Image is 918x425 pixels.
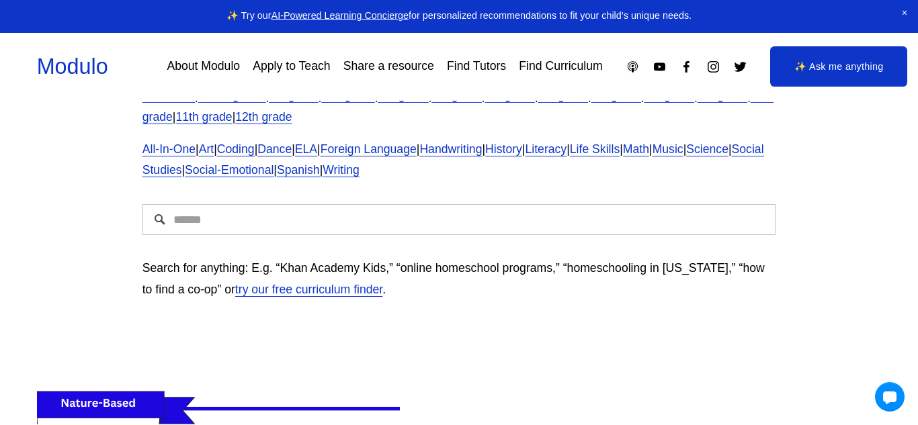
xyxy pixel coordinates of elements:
[217,142,255,156] a: Coding
[447,55,506,79] a: Find Tutors
[419,142,482,156] a: Handwriting
[167,55,240,79] a: About Modulo
[706,60,720,74] a: Instagram
[525,142,567,156] a: Literacy
[142,258,776,301] p: Search for anything: E.g. “Khan Academy Kids,” “online homeschool programs,” “homeschooling in [U...
[142,204,776,235] input: Search
[142,139,776,182] p: | | | | | | | | | | | | | | | |
[175,110,232,124] a: 11th grade
[272,10,409,21] a: AI-Powered Learning Concierge
[686,142,728,156] a: Science
[235,283,382,296] a: try our free curriculum finder
[295,142,317,156] a: ELA
[37,54,108,79] a: Modulo
[343,55,434,79] a: Share a resource
[679,60,694,74] a: Facebook
[253,55,330,79] a: Apply to Teach
[142,142,196,156] a: All-In-One
[323,163,360,177] a: Writing
[733,60,747,74] a: Twitter
[235,110,292,124] a: 12th grade
[653,60,667,74] a: YouTube
[142,142,764,177] a: Social Studies
[570,142,620,156] a: Life Skills
[199,142,214,156] a: Art
[485,142,522,156] a: History
[277,163,320,177] a: Spanish
[623,142,649,156] a: Math
[519,55,602,79] a: Find Curriculum
[770,46,907,87] a: ✨ Ask me anything
[142,89,774,124] a: 10th grade
[185,163,274,177] a: Social-Emotional
[626,60,640,74] a: Apple Podcasts
[142,85,776,128] p: | | | | | | | | | | | | |
[321,142,417,156] a: Foreign Language
[257,142,292,156] a: Dance
[653,142,683,156] a: Music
